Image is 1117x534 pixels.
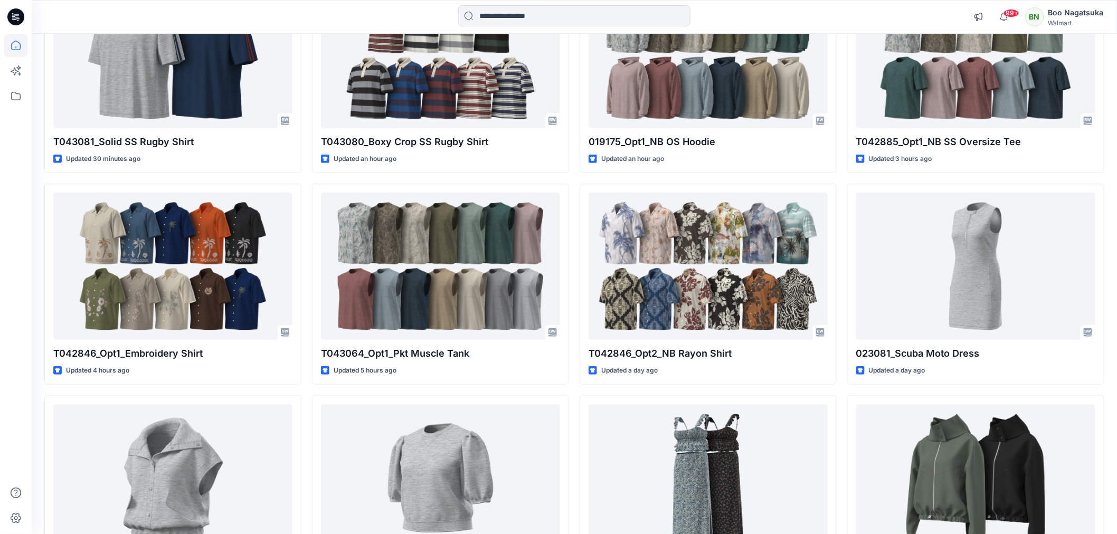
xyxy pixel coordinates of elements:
[589,135,828,149] p: 019175_Opt1_NB OS Hoodie
[601,365,658,376] p: Updated a day ago
[66,365,129,376] p: Updated 4 hours ago
[869,154,932,165] p: Updated 3 hours ago
[856,193,1095,339] a: 023081_Scuba Moto Dress
[589,346,828,361] p: T042846_Opt2_NB Rayon Shirt
[1025,7,1044,26] div: BN
[856,135,1095,149] p: T042885_Opt1_NB SS Oversize Tee
[53,135,292,149] p: T043081_Solid SS Rugby Shirt
[66,154,140,165] p: Updated 30 minutes ago
[321,193,560,339] a: T043064_Opt1_Pkt Muscle Tank
[53,346,292,361] p: T042846_Opt1_Embroidery Shirt
[589,193,828,339] a: T042846_Opt2_NB Rayon Shirt
[601,154,664,165] p: Updated an hour ago
[869,365,925,376] p: Updated a day ago
[1048,6,1104,19] div: Boo Nagatsuka
[53,193,292,339] a: T042846_Opt1_Embroidery Shirt
[321,135,560,149] p: T043080_Boxy Crop SS Rugby Shirt
[321,346,560,361] p: T043064_Opt1_Pkt Muscle Tank
[1004,9,1019,17] span: 99+
[334,365,396,376] p: Updated 5 hours ago
[334,154,396,165] p: Updated an hour ago
[1048,19,1104,27] div: Walmart
[856,346,1095,361] p: 023081_Scuba Moto Dress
